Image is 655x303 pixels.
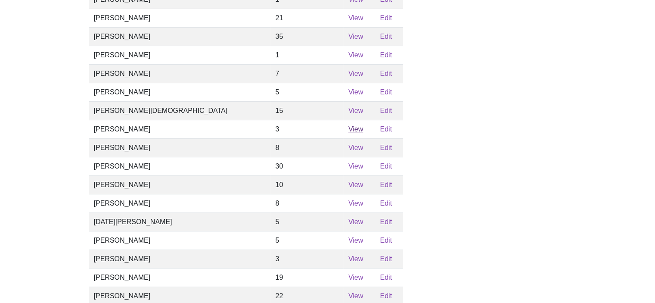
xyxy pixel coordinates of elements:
[348,274,363,281] a: View
[348,33,363,40] a: View
[89,175,270,194] td: [PERSON_NAME]
[270,175,343,194] td: 10
[89,194,270,212] td: [PERSON_NAME]
[380,218,392,225] a: Edit
[270,27,343,46] td: 35
[270,231,343,250] td: 5
[89,231,270,250] td: [PERSON_NAME]
[270,268,343,287] td: 19
[380,107,392,114] a: Edit
[89,83,270,101] td: [PERSON_NAME]
[270,212,343,231] td: 5
[380,88,392,96] a: Edit
[348,292,363,300] a: View
[348,181,363,188] a: View
[380,200,392,207] a: Edit
[89,120,270,138] td: [PERSON_NAME]
[380,181,392,188] a: Edit
[89,64,270,83] td: [PERSON_NAME]
[348,255,363,262] a: View
[380,292,392,300] a: Edit
[348,200,363,207] a: View
[89,212,270,231] td: [DATE][PERSON_NAME]
[270,120,343,138] td: 3
[348,218,363,225] a: View
[348,14,363,22] a: View
[380,14,392,22] a: Edit
[348,125,363,133] a: View
[89,9,270,27] td: [PERSON_NAME]
[348,88,363,96] a: View
[89,46,270,64] td: [PERSON_NAME]
[270,250,343,268] td: 3
[380,162,392,170] a: Edit
[348,107,363,114] a: View
[270,157,343,175] td: 30
[89,138,270,157] td: [PERSON_NAME]
[89,268,270,287] td: [PERSON_NAME]
[270,46,343,64] td: 1
[270,194,343,212] td: 8
[380,51,392,59] a: Edit
[348,237,363,244] a: View
[380,237,392,244] a: Edit
[380,33,392,40] a: Edit
[89,157,270,175] td: [PERSON_NAME]
[270,64,343,83] td: 7
[270,83,343,101] td: 5
[89,250,270,268] td: [PERSON_NAME]
[380,274,392,281] a: Edit
[348,70,363,77] a: View
[380,125,392,133] a: Edit
[348,51,363,59] a: View
[380,144,392,151] a: Edit
[348,162,363,170] a: View
[270,9,343,27] td: 21
[89,27,270,46] td: [PERSON_NAME]
[380,70,392,77] a: Edit
[270,138,343,157] td: 8
[380,255,392,262] a: Edit
[270,101,343,120] td: 15
[89,101,270,120] td: [PERSON_NAME][DEMOGRAPHIC_DATA]
[348,144,363,151] a: View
